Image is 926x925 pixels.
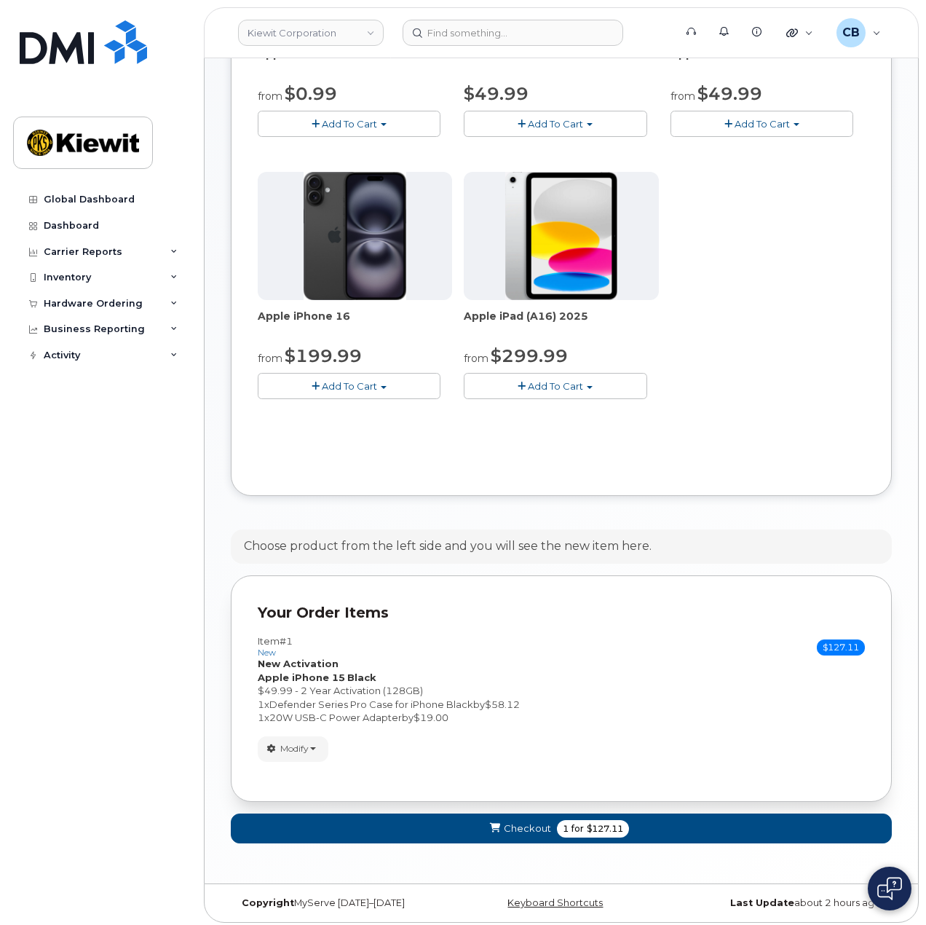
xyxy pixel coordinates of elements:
span: $19.00 [413,712,448,723]
strong: Last Update [730,897,794,908]
span: for [569,822,587,835]
h3: Item [258,636,293,657]
img: iphone_16_plus.png [304,172,406,300]
button: Modify [258,736,328,762]
div: x by [258,698,865,712]
div: Choose product from the left side and you will see the new item here. [244,538,652,555]
input: Find something... [403,20,623,46]
span: $299.99 [491,345,568,366]
div: TCL Linkzone 5G UW [464,47,658,76]
div: Cory Benes [826,18,891,47]
button: Add To Cart [670,111,853,136]
a: Keyboard Shortcuts [507,897,603,908]
span: $58.12 [485,698,520,710]
div: Apple iPhone 16e [258,47,452,76]
span: #1 [280,635,293,647]
span: 1 [258,698,264,710]
div: Apple iPad (A16) 2025 [464,309,658,338]
span: $127.11 [817,639,865,656]
button: Add To Cart [464,111,646,136]
span: Add To Cart [528,118,583,130]
button: Add To Cart [258,111,440,136]
span: $49.99 [464,83,529,104]
span: Add To Cart [528,380,583,392]
small: from [670,90,695,103]
strong: Black [347,672,376,683]
div: $49.99 - 2 Year Activation (128GB) [258,684,865,698]
strong: Copyright [242,897,294,908]
span: Checkout [504,822,551,835]
small: from [258,352,282,365]
div: about 2 hours ago [671,897,892,909]
img: ipad_11.png [505,172,618,300]
span: Modify [280,742,309,755]
button: Add To Cart [464,373,646,398]
strong: Apple iPhone 15 [258,672,345,683]
button: Add To Cart [258,373,440,398]
span: Add To Cart [322,118,377,130]
strong: New Activation [258,658,339,669]
span: 1 [258,712,264,723]
button: Checkout 1 for $127.11 [231,814,892,843]
span: 20W USB-C Power Adapter [269,712,402,723]
span: Add To Cart [735,118,790,130]
span: CB [842,24,860,42]
span: $199.99 [285,345,362,366]
small: from [464,352,488,365]
span: 1 [563,822,569,835]
a: Kiewit Corporation [238,20,384,46]
span: $0.99 [285,83,337,104]
span: $127.11 [587,822,623,835]
span: Defender Series Pro Case for iPhone Black [269,698,473,710]
div: MyServe [DATE]–[DATE] [231,897,451,909]
span: $49.99 [697,83,762,104]
div: Quicklinks [776,18,823,47]
small: from [258,90,282,103]
div: x by [258,711,865,725]
p: Your Order Items [258,602,865,623]
img: Open chat [877,877,902,900]
small: new [258,647,276,658]
span: Add To Cart [322,380,377,392]
div: Apple iPhone 16 [258,309,452,338]
div: Apple iPhone 15 [670,47,865,76]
